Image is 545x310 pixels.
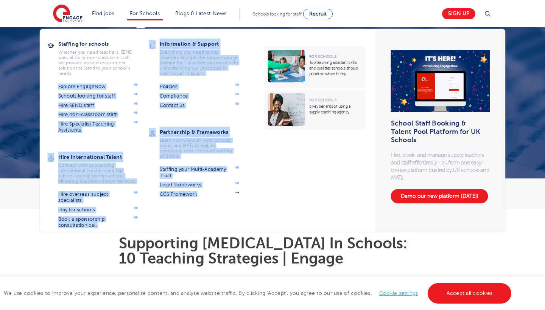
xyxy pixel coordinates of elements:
a: Schools looking for staff [58,93,138,99]
img: Engage Education [53,5,83,23]
p: Everything you need to stay informed and get the support you’re looking for - whether you need he... [160,50,239,76]
p: Whether you need teachers, SEND specialists or non-classroom staff, we provide trusted recruitmen... [58,50,138,76]
h3: Hire International Talent [58,152,149,162]
a: Book a sponsorship consultation call [58,216,138,229]
a: Contact us [160,102,239,108]
a: Recruit [303,9,333,19]
h3: School Staff Booking & Talent Pool Platform for UK Schools [391,123,485,140]
a: Local frameworks [160,182,239,188]
a: Hire non-classroom staff [58,112,138,118]
a: Policies [160,84,239,90]
a: Hire Specialist Teaching Assistants [58,121,138,133]
a: Blogs & Latest News [175,11,227,16]
a: Hire SEND staff [58,102,138,108]
h1: Supporting [MEDICAL_DATA] In Schools: 10 Teaching Strategies | Engage [119,236,427,266]
a: Accept all cookies [428,283,512,304]
a: Demo our new platform [DATE]! [391,189,488,203]
span: We use cookies to improve your experience, personalise content, and analyse website traffic. By c... [4,290,513,296]
a: Hire overseas subject specialists [58,191,138,204]
a: Cookie settings [379,290,418,296]
a: iday for schools [58,207,138,213]
span: Recruit [309,11,327,17]
a: CCS Framework [160,191,239,197]
h3: Staffing for schools [58,39,149,49]
a: For SchoolsTop teaching assistant skills and qualities schools should prioritise when hiring [264,46,367,88]
a: For Schools5 key benefits of using a supply teaching agency [264,90,367,130]
p: Connect with outstanding international teachers and top subject specialists through our tailored ... [58,163,138,184]
b: How To Support a Pupil With [MEDICAL_DATA] [119,276,324,308]
a: Compliance [160,93,239,99]
span: For Schools [309,98,336,102]
span: For Schools [309,54,336,59]
p: Hire, book, and manage supply teachers and staff effortlessly - all from one easy-to-use platform... [391,151,490,181]
a: Hire International TalentConnect with outstanding international teachers and top subject speciali... [58,152,149,184]
span: Schools looking for staff [253,11,302,17]
p: Learn how we work with schools, trusts, and MATs to deliver compliant, cost-effective staffing so... [160,138,239,159]
a: For Schools [130,11,160,16]
a: Staffing your Multi-Academy Trust [160,166,239,179]
p: 5 key benefits of using a supply teaching agency [309,104,362,115]
a: Information & SupportEverything you need to stay informed and get the support you’re looking for ... [160,39,251,76]
a: Explore EngageNow [58,84,138,90]
h3: Partnership & Frameworks [160,127,251,137]
a: Staffing for schoolsWhether you need teachers, SEND specialists or non-classroom staff, we provid... [58,39,149,76]
p: Top teaching assistant skills and qualities schools should prioritise when hiring [309,60,362,77]
a: Sign up [442,8,475,19]
h3: Information & Support [160,39,251,49]
a: Partnership & FrameworksLearn how we work with schools, trusts, and MATs to deliver compliant, co... [160,127,251,159]
a: Find jobs [92,11,114,16]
